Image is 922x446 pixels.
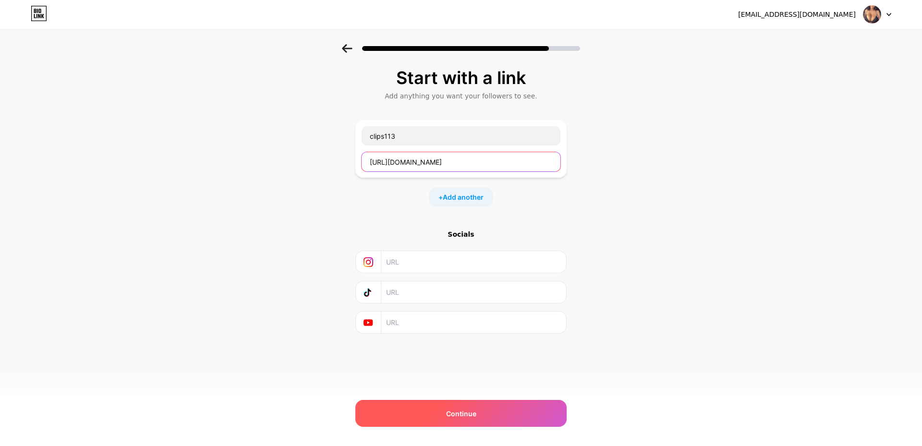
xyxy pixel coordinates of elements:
[360,68,562,87] div: Start with a link
[429,187,493,206] div: +
[360,91,562,101] div: Add anything you want your followers to see.
[362,126,560,145] input: Link name
[446,409,476,419] span: Continue
[443,192,484,202] span: Add another
[355,229,567,239] div: Socials
[362,152,560,171] input: URL
[738,10,856,20] div: [EMAIL_ADDRESS][DOMAIN_NAME]
[386,281,560,303] input: URL
[386,251,560,273] input: URL
[386,312,560,333] input: URL
[863,5,881,24] img: Max Makenna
